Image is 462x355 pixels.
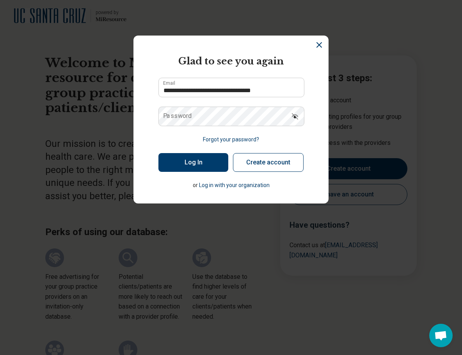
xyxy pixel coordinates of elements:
p: or [158,181,304,189]
button: Create account [233,153,304,172]
label: Email [163,81,175,86]
button: Forgot your password? [203,136,259,144]
button: Dismiss [315,40,324,50]
label: Password [163,113,192,119]
button: Log in with your organization [199,181,270,189]
button: Show password [286,107,304,125]
section: Login Dialog [133,36,329,203]
h2: Glad to see you again [158,54,304,68]
button: Log In [158,153,228,172]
